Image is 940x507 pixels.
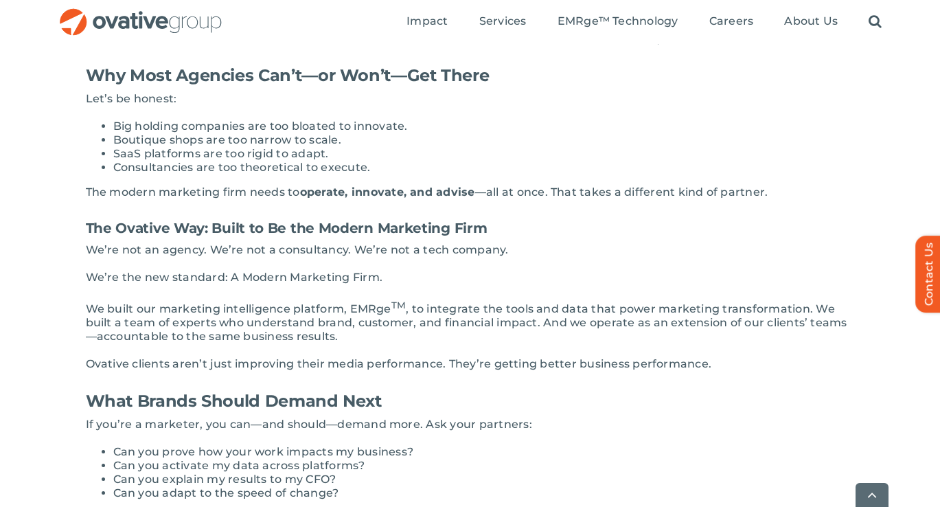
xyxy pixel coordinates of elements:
p: If you’re a marketer, you can—and should—demand more. Ask your partners: [86,418,855,431]
li: SaaS platforms are too rigid to adapt. [113,147,855,161]
p: We built our marketing intelligence platform, EMRge , to integrate the tools and data that power ... [86,298,855,343]
strong: What Brands Should Demand Next [86,391,382,411]
span: Services [479,14,527,28]
p: Let’s be honest: [86,92,855,106]
a: Careers [709,14,754,30]
strong: operate, innovate, and advise [300,185,475,199]
li: Can you prove how your work impacts my business? [113,445,855,459]
span: About Us [784,14,838,28]
sup: TM [391,300,406,311]
a: Search [869,14,882,30]
a: About Us [784,14,838,30]
p: We’re the new standard: A Modern Marketing Firm. [86,271,855,284]
li: Can you adapt to the speed of change? [113,486,855,500]
li: Big holding companies are too bloated to innovate. [113,120,855,133]
p: The modern marketing firm needs to —all at once. That takes a different kind of partner. [86,185,855,199]
strong: Why Most Agencies Can’t—or Won’t—Get There [86,65,490,85]
a: OG_Full_horizontal_RGB [58,7,223,20]
p: We’re not an agency. We’re not a consultancy. We’re not a tech company. [86,243,855,257]
span: Careers [709,14,754,28]
span: EMRge™ Technology [558,14,678,28]
li: Consultancies are too theoretical to execute. [113,161,855,174]
a: EMRge™ Technology [558,14,678,30]
span: Impact [406,14,448,28]
a: Services [479,14,527,30]
li: Can you explain my results to my CFO? [113,473,855,486]
li: Boutique shops are too narrow to scale. [113,133,855,147]
p: Ovative clients aren’t just improving their media performance. They’re getting better business pe... [86,357,855,371]
li: Can you activate my data across platforms? [113,459,855,473]
strong: The Ovative Way: Built to Be the Modern Marketing Firm [86,220,488,236]
a: Impact [406,14,448,30]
